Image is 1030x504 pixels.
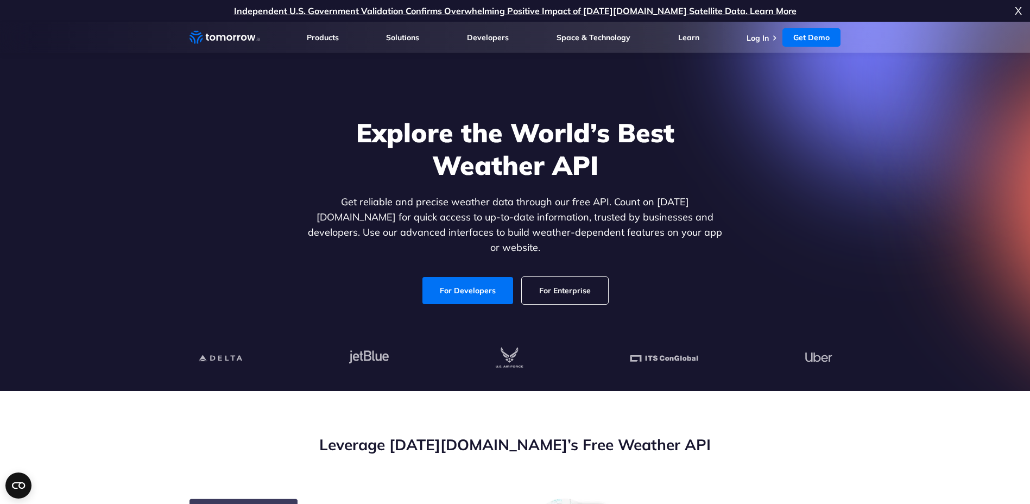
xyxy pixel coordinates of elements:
a: Log In [747,33,769,43]
a: Home link [189,29,260,46]
a: Get Demo [782,28,841,47]
a: For Developers [420,276,515,305]
h2: Leverage [DATE][DOMAIN_NAME]’s Free Weather API [189,434,841,455]
a: Space & Technology [557,33,630,42]
a: Products [307,33,339,42]
h1: Explore the World’s Best Weather API [306,116,725,181]
a: Independent U.S. Government Validation Confirms Overwhelming Positive Impact of [DATE][DOMAIN_NAM... [234,5,797,16]
a: Developers [467,33,509,42]
a: Learn [678,33,699,42]
a: For Enterprise [522,277,608,304]
button: Open CMP widget [5,472,31,499]
a: Solutions [386,33,419,42]
p: Get reliable and precise weather data through our free API. Count on [DATE][DOMAIN_NAME] for quic... [306,194,725,255]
